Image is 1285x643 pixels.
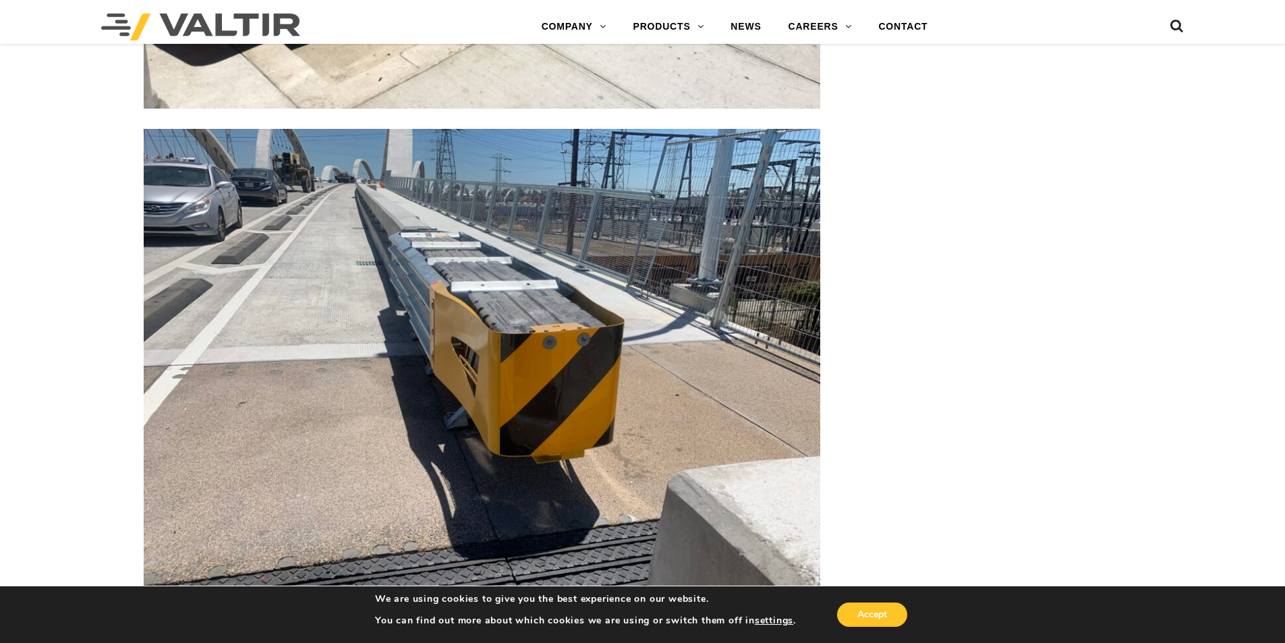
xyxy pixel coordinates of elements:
[717,13,774,40] a: NEWS
[528,13,620,40] a: COMPANY
[837,603,907,627] button: Accept
[775,13,865,40] a: CAREERS
[865,13,941,40] a: CONTACT
[620,13,718,40] a: PRODUCTS
[755,615,793,627] button: settings
[375,593,796,605] p: We are using cookies to give you the best experience on our website.
[375,615,796,627] p: You can find out more about which cookies we are using or switch them off in .
[101,13,300,40] img: Valtir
